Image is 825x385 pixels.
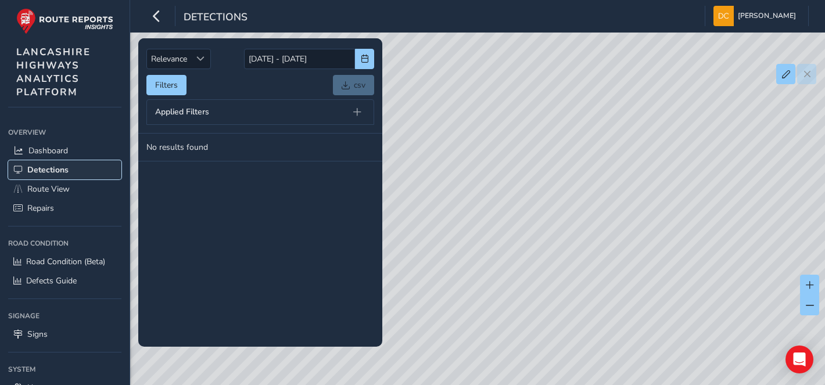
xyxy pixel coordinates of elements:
[155,108,209,116] span: Applied Filters
[146,75,186,95] button: Filters
[8,325,121,344] a: Signs
[738,6,796,26] span: [PERSON_NAME]
[8,252,121,271] a: Road Condition (Beta)
[27,329,48,340] span: Signs
[191,49,210,69] div: Sort by Date
[8,307,121,325] div: Signage
[8,361,121,378] div: System
[27,203,54,214] span: Repairs
[27,164,69,175] span: Detections
[27,183,70,195] span: Route View
[8,271,121,290] a: Defects Guide
[184,10,247,26] span: Detections
[138,134,382,161] td: No results found
[8,160,121,179] a: Detections
[8,235,121,252] div: Road Condition
[713,6,800,26] button: [PERSON_NAME]
[16,45,91,99] span: LANCASHIRE HIGHWAYS ANALYTICS PLATFORM
[333,75,374,95] a: csv
[8,199,121,218] a: Repairs
[785,346,813,373] div: Open Intercom Messenger
[8,179,121,199] a: Route View
[147,49,191,69] span: Relevance
[8,124,121,141] div: Overview
[8,141,121,160] a: Dashboard
[26,275,77,286] span: Defects Guide
[26,256,105,267] span: Road Condition (Beta)
[28,145,68,156] span: Dashboard
[16,8,113,34] img: rr logo
[713,6,734,26] img: diamond-layout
